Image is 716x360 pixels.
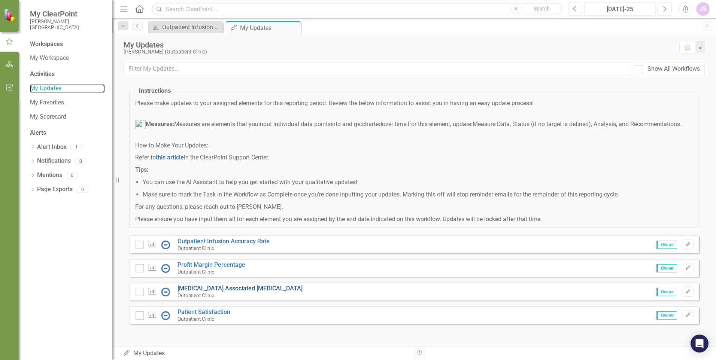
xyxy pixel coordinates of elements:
[30,54,105,62] a: My Workspace
[37,185,73,194] a: Page Exports
[30,70,105,79] div: Activities
[178,316,214,322] small: Outpatient Clinic
[75,158,87,164] div: 0
[162,22,221,32] div: Outpatient Infusion Accuracy Rate
[178,245,214,251] small: Outpatient Clinic
[473,120,682,128] span: Measure Data, Status (if no target is defined), Analysis, and Recommendations.
[534,6,550,12] span: Search
[240,23,299,33] div: My Updates
[178,269,214,275] small: Outpatient Clinic
[331,120,362,128] span: into and get
[30,40,63,49] div: Workspaces
[382,120,408,128] span: over time.
[647,65,700,73] div: Show All Workflows
[37,157,71,165] a: Notifications
[184,154,269,161] span: in the ClearPoint Support Center.
[656,241,677,249] span: Owner
[178,292,214,298] small: Outpatient Clinic
[143,191,619,198] span: Make sure to mark the Task in the Workflow as Complete once you’re done inputting your updates. M...
[30,98,105,107] a: My Favorites
[135,166,148,173] span: Tips:
[66,172,78,179] div: 0
[124,41,672,49] div: My Updates
[30,9,105,18] span: My ClearPoint
[178,308,230,315] a: Patient Satisfaction
[135,120,258,128] span: Measures are elements that you
[587,5,653,14] div: [DATE]-25
[124,49,672,55] div: [PERSON_NAME] (Outpatient Clinic)
[178,261,245,268] a: Profit Margin Percentage
[691,335,709,353] div: Open Intercom Messenger
[161,240,170,249] img: No Information
[37,143,67,152] a: Alert Inbox
[135,203,283,210] span: For any questions, please reach out to [PERSON_NAME].
[656,311,677,320] span: Owner
[584,2,656,16] button: [DATE]-25
[362,120,382,128] span: charted
[178,238,270,245] a: Outpatient Infusion Accuracy Rate
[4,9,17,22] img: ClearPoint Strategy
[135,154,156,161] span: Refer to
[143,179,357,186] span: You can use the AI Assistant to help you get started with your qualitative updates!
[30,18,105,31] small: [PERSON_NAME][GEOGRAPHIC_DATA]
[123,349,409,358] div: My Updates
[408,120,473,128] span: For this element, update:
[156,154,184,161] a: this article
[135,216,542,223] span: Please ensure you have input them all for each element you are assigned by the end date indicated...
[161,311,170,320] img: No Information
[146,120,174,128] strong: Measures:
[37,171,62,180] a: Mentions
[161,264,170,273] img: No Information
[135,120,146,129] img: mceclip4.png
[124,62,630,76] input: Filter My Updates...
[656,264,677,272] span: Owner
[696,2,710,16] button: JS
[76,186,88,193] div: 0
[30,129,105,137] div: Alerts
[523,4,561,14] button: Search
[656,288,677,296] span: Owner
[30,84,105,93] a: My Updates
[178,285,303,292] a: [MEDICAL_DATA] Associated [MEDICAL_DATA]
[150,22,221,32] a: Outpatient Infusion Accuracy Rate
[161,287,170,296] img: No Information
[258,120,331,128] span: input individual data points
[152,3,562,16] input: Search ClearPoint...
[135,142,208,149] span: How to Make Your Updates:
[70,144,82,150] div: 1
[135,100,534,107] span: Please make updates to your assigned elements for this reporting period. Review the below informa...
[135,87,175,95] legend: Instructions
[30,113,105,121] a: My Scorecard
